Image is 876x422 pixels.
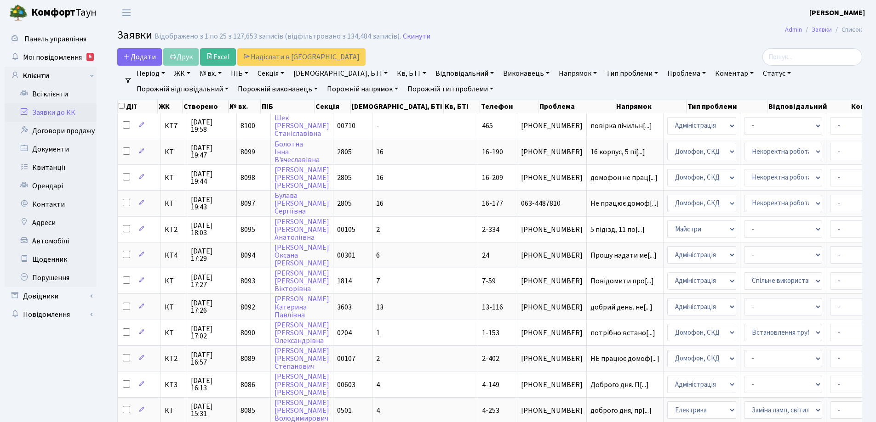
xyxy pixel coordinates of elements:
[191,248,233,262] span: [DATE] 17:29
[24,34,86,44] span: Панель управління
[337,328,352,338] span: 0204
[482,147,503,157] span: 16-190
[337,225,355,235] span: 00105
[5,158,97,177] a: Квитанції
[687,100,768,113] th: Тип проблеми
[376,328,380,338] span: 1
[254,66,288,81] a: Секція
[227,66,252,81] a: ПІБ
[376,121,379,131] span: -
[664,66,710,81] a: Проблема
[275,113,329,139] a: Шек[PERSON_NAME]Станіславівна
[376,405,380,416] span: 4
[196,66,225,81] a: № вх.
[323,81,402,97] a: Порожній напрямок
[404,81,497,97] a: Порожній тип проблеми
[521,355,583,362] span: [PHONE_NUMBER]
[376,198,384,208] span: 16
[771,20,876,39] nav: breadcrumb
[812,25,832,34] a: Заявки
[165,329,183,337] span: КТ
[275,139,320,165] a: БолотнаІннаВ'ячеславівна
[521,381,583,388] span: [PHONE_NUMBER]
[240,198,255,208] span: 8097
[240,276,255,286] span: 8093
[275,320,329,346] a: [PERSON_NAME][PERSON_NAME]Олександрівна
[482,276,496,286] span: 7-59
[240,147,255,157] span: 8099
[711,66,757,81] a: Коментар
[191,274,233,288] span: [DATE] 17:27
[191,196,233,211] span: [DATE] 19:43
[183,100,229,113] th: Створено
[337,354,355,364] span: 00107
[165,355,183,362] span: КТ2
[5,305,97,324] a: Повідомлення
[191,118,233,133] span: [DATE] 19:58
[444,100,480,113] th: Кв, БТІ
[521,200,583,207] span: 063-4487810
[165,200,183,207] span: КТ
[191,144,233,159] span: [DATE] 19:47
[482,302,503,312] span: 13-116
[31,5,75,20] b: Комфорт
[275,346,329,371] a: [PERSON_NAME][PERSON_NAME]Степанович
[482,328,499,338] span: 1-153
[117,48,162,66] a: Додати
[832,25,862,35] li: Список
[337,173,352,183] span: 2805
[499,66,553,81] a: Виконавець
[191,222,233,236] span: [DATE] 18:03
[809,7,865,18] a: [PERSON_NAME]
[5,30,97,48] a: Панель управління
[275,242,329,268] a: [PERSON_NAME]Оксана[PERSON_NAME]
[521,407,583,414] span: [PHONE_NUMBER]
[759,66,795,81] a: Статус
[275,217,329,242] a: [PERSON_NAME][PERSON_NAME]Анатоліївна
[165,122,183,129] span: КТ7
[337,405,352,416] span: 0501
[234,81,321,97] a: Порожній виконавець
[5,195,97,214] a: Контакти
[275,372,329,398] a: [PERSON_NAME][PERSON_NAME][PERSON_NAME]
[767,100,850,113] th: Відповідальний
[482,250,489,260] span: 24
[275,294,329,320] a: [PERSON_NAME]КатеринаПавлівна
[191,299,233,314] span: [DATE] 17:26
[590,250,657,260] span: Прошу надати ме[...]
[9,4,28,22] img: logo.png
[590,121,652,131] span: повірка лічильн[...]
[5,250,97,269] a: Щоденник
[590,302,653,312] span: добрий день. не[...]
[521,329,583,337] span: [PHONE_NUMBER]
[165,277,183,285] span: КТ
[240,302,255,312] span: 8092
[337,147,352,157] span: 2805
[482,354,499,364] span: 2-402
[5,287,97,305] a: Довідники
[240,380,255,390] span: 8086
[191,377,233,392] span: [DATE] 16:13
[5,103,97,122] a: Заявки до КК
[261,100,315,113] th: ПІБ
[432,66,498,81] a: Відповідальний
[165,174,183,181] span: КТ
[240,354,255,364] span: 8089
[337,250,355,260] span: 00301
[240,121,255,131] span: 8100
[337,380,355,390] span: 00603
[240,328,255,338] span: 8090
[191,170,233,185] span: [DATE] 19:44
[315,100,351,113] th: Секція
[482,173,503,183] span: 16-209
[5,67,97,85] a: Клієнти
[521,174,583,181] span: [PHONE_NUMBER]
[337,302,352,312] span: 3603
[590,173,658,183] span: домофон не прац[...]
[275,165,329,191] a: [PERSON_NAME][PERSON_NAME][PERSON_NAME]
[376,380,380,390] span: 4
[165,304,183,311] span: КТ
[275,268,329,294] a: [PERSON_NAME][PERSON_NAME]Вікторівна
[118,100,158,113] th: Дії
[393,66,429,81] a: Кв, БТІ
